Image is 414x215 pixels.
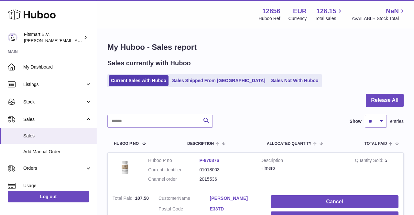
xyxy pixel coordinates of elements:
strong: Total Paid [113,196,135,202]
a: [PERSON_NAME] [210,195,261,201]
a: Current Sales with Huboo [109,75,169,86]
span: ALLOCATED Quantity [267,142,311,146]
span: Total paid [365,142,387,146]
h1: My Huboo - Sales report [107,42,404,52]
a: P-970876 [200,158,219,163]
a: Sales Shipped From [GEOGRAPHIC_DATA] [170,75,267,86]
span: entries [390,118,404,124]
dt: Name [158,195,210,203]
span: Sales [23,133,92,139]
span: 128.15 [316,7,336,16]
span: Listings [23,81,85,88]
div: Fitsmart B.V. [24,31,82,44]
td: 5 [350,153,403,190]
a: 128.15 Total sales [315,7,343,22]
dt: Huboo P no [148,157,200,164]
span: My Dashboard [23,64,92,70]
span: Customer [158,196,178,201]
div: Himero [260,165,345,171]
span: Sales [23,116,85,123]
a: Log out [8,191,89,202]
span: NaN [386,7,399,16]
div: Huboo Ref [259,16,280,22]
span: Total sales [315,16,343,22]
a: Sales Not With Huboo [269,75,321,86]
h2: Sales currently with Huboo [107,59,191,68]
strong: Quantity Sold [355,158,385,165]
span: Description [187,142,214,146]
dt: Channel order [148,176,200,182]
strong: 12856 [262,7,280,16]
span: Orders [23,165,85,171]
span: 107.50 [135,196,149,201]
dt: Postal Code [158,206,210,214]
a: E33TD [210,206,261,212]
button: Cancel [271,195,398,209]
dd: 01018003 [200,167,251,173]
button: Release All [366,94,404,107]
span: Add Manual Order [23,149,92,155]
span: Huboo P no [114,142,139,146]
span: Stock [23,99,85,105]
dt: Current identifier [148,167,200,173]
label: Show [350,118,362,124]
img: 128561711358723.png [113,157,138,177]
img: jonathan@leaderoo.com [8,33,17,42]
a: NaN AVAILABLE Stock Total [352,7,406,22]
dd: 2015536 [200,176,251,182]
span: Usage [23,183,92,189]
strong: EUR [293,7,307,16]
div: Currency [289,16,307,22]
span: [PERSON_NAME][EMAIL_ADDRESS][DOMAIN_NAME] [24,38,130,43]
span: AVAILABLE Stock Total [352,16,406,22]
strong: Description [260,157,345,165]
